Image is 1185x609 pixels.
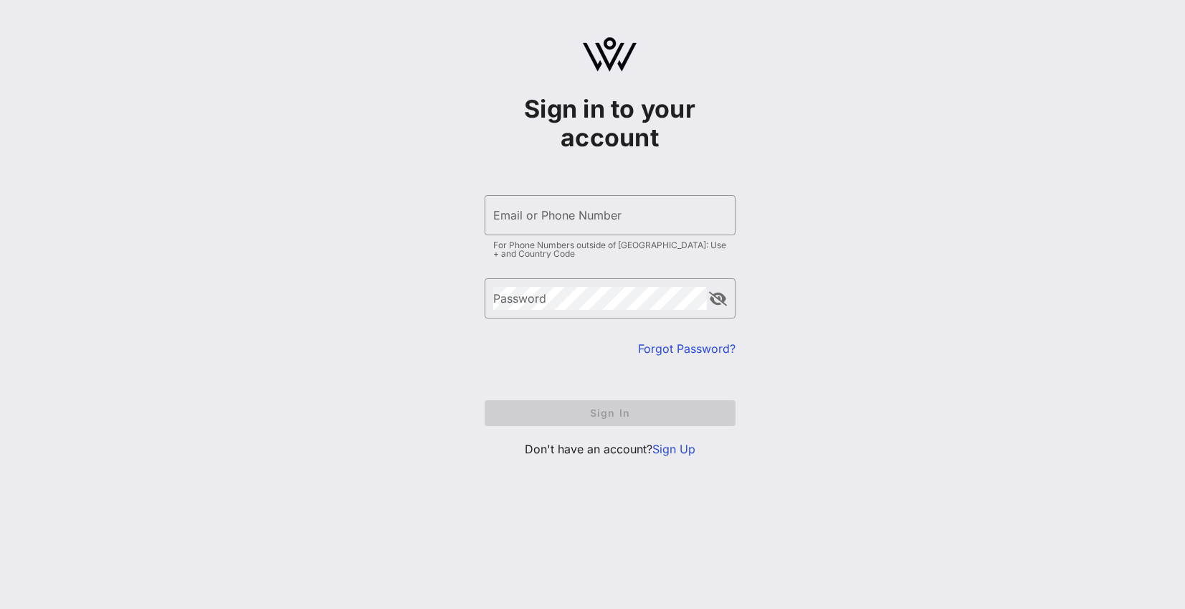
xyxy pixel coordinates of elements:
h1: Sign in to your account [485,95,736,152]
p: Don't have an account? [485,440,736,458]
a: Forgot Password? [638,341,736,356]
button: append icon [709,292,727,306]
img: logo.svg [583,37,637,72]
a: Sign Up [652,442,695,456]
div: For Phone Numbers outside of [GEOGRAPHIC_DATA]: Use + and Country Code [493,241,727,258]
